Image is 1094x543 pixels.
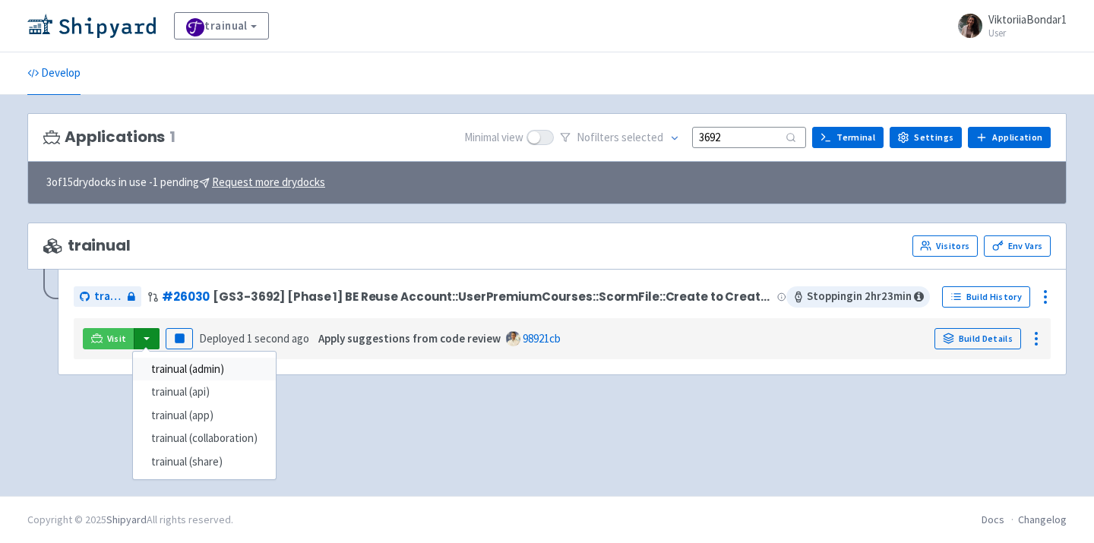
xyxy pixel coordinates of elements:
span: trainual [43,237,131,254]
button: Pause [166,328,193,349]
a: Visit [83,328,134,349]
a: Settings [890,127,962,148]
a: Develop [27,52,81,95]
h3: Applications [43,128,175,146]
a: Application [968,127,1051,148]
a: trainual [174,12,269,39]
a: Build Details [934,328,1021,349]
u: Request more drydocks [212,175,325,189]
a: #26030 [162,289,210,305]
a: 98921cb [523,331,561,346]
a: trainual (app) [133,404,276,428]
span: 3 of 15 drydocks in use - 1 pending [46,174,325,191]
a: trainual (collaboration) [133,427,276,450]
small: User [988,28,1067,38]
a: Env Vars [984,235,1051,257]
span: 1 [169,128,175,146]
time: 1 second ago [247,331,309,346]
input: Search... [692,127,806,147]
a: Docs [982,513,1004,526]
a: Visitors [912,235,978,257]
span: Stopping in 2 hr 23 min [786,286,930,308]
img: Shipyard logo [27,14,156,38]
strong: Apply suggestions from code review [318,331,501,346]
a: trainual (share) [133,450,276,474]
span: Visit [107,333,127,345]
span: No filter s [577,129,663,147]
div: Copyright © 2025 All rights reserved. [27,512,233,528]
a: ViktoriiaBondar1 User [949,14,1067,38]
a: Build History [942,286,1030,308]
a: trainual [74,286,141,307]
span: Minimal view [464,129,523,147]
span: selected [621,130,663,144]
a: Terminal [812,127,884,148]
span: Deployed [199,331,309,346]
a: trainual (api) [133,380,276,404]
span: [GS3-3692] [Phase 1] BE Reuse Account::UserPremiumCourses::ScormFile::Create to Create SCORM Docu... [213,290,774,303]
span: trainual [94,288,123,305]
a: Shipyard [106,513,147,526]
a: trainual (admin) [133,358,276,381]
span: ViktoriiaBondar1 [988,12,1067,27]
a: Changelog [1018,513,1067,526]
